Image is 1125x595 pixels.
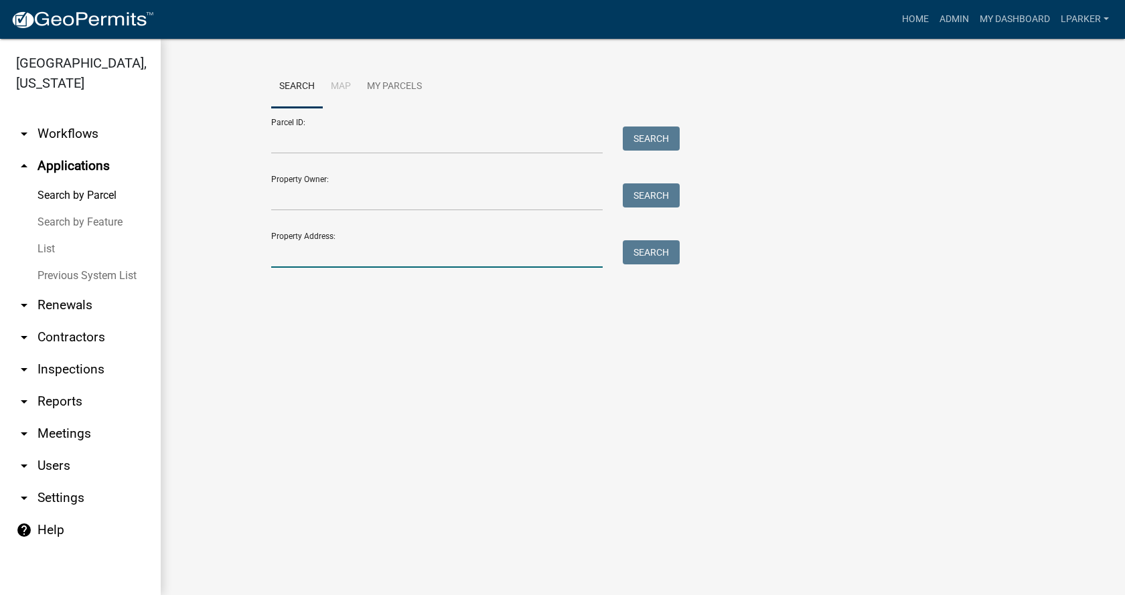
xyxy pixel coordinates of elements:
i: help [16,522,32,538]
i: arrow_drop_down [16,490,32,506]
a: lparker [1055,7,1114,32]
i: arrow_drop_down [16,394,32,410]
a: Home [897,7,934,32]
a: Admin [934,7,974,32]
a: My Parcels [359,66,430,108]
i: arrow_drop_down [16,126,32,142]
a: My Dashboard [974,7,1055,32]
button: Search [623,240,680,264]
i: arrow_drop_down [16,329,32,345]
i: arrow_drop_up [16,158,32,174]
button: Search [623,126,680,151]
i: arrow_drop_down [16,458,32,474]
i: arrow_drop_down [16,297,32,313]
a: Search [271,66,323,108]
button: Search [623,183,680,207]
i: arrow_drop_down [16,426,32,442]
i: arrow_drop_down [16,361,32,377]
